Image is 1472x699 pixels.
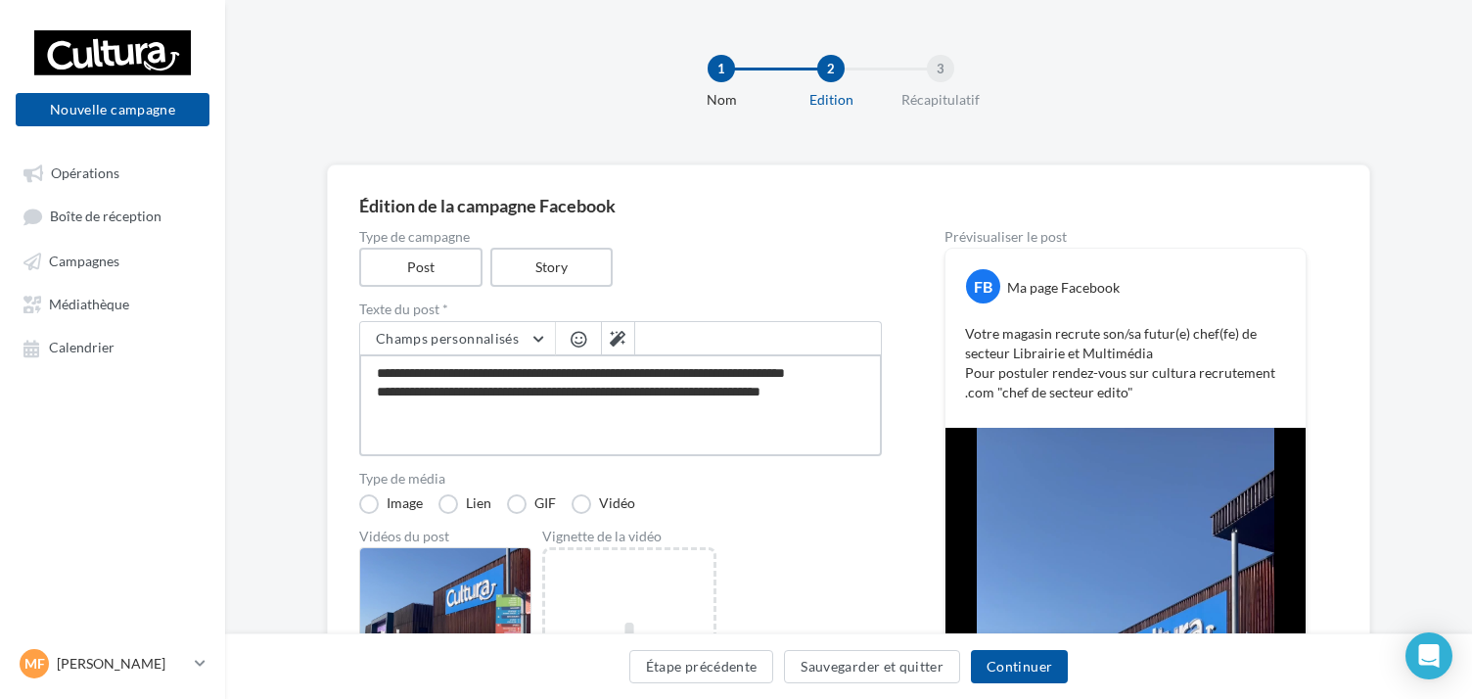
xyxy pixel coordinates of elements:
label: Image [359,494,423,514]
div: Vignette de la vidéo [542,530,716,543]
span: Boîte de réception [50,209,161,225]
label: Vidéo [572,494,635,514]
span: Calendrier [49,340,115,356]
p: Votre magasin recrute son/sa futur(e) chef(fe) de secteur Librairie et Multimédia Pour postuler r... [965,324,1286,402]
label: Type de campagne [359,230,882,244]
div: FB [966,269,1000,303]
span: Opérations [51,164,119,181]
button: Nouvelle campagne [16,93,209,126]
label: Type de média [359,472,882,486]
button: Étape précédente [629,650,774,683]
div: Open Intercom Messenger [1405,632,1452,679]
span: Campagnes [49,253,119,269]
label: Texte du post * [359,303,882,316]
div: Édition de la campagne Facebook [359,197,1338,214]
div: 2 [817,55,845,82]
a: Opérations [12,155,213,190]
label: GIF [507,494,556,514]
div: Ma page Facebook [1007,278,1120,298]
button: Continuer [971,650,1068,683]
a: MF [PERSON_NAME] [16,645,209,682]
a: Campagnes [12,243,213,278]
div: Vidéos du post [359,530,531,543]
span: Champs personnalisés [376,330,519,347]
button: Sauvegarder et quitter [784,650,960,683]
div: Récapitulatif [878,90,1003,110]
div: 3 [927,55,954,82]
div: 1 [708,55,735,82]
span: MF [24,654,45,674]
p: [PERSON_NAME] [57,654,187,674]
a: Calendrier [12,329,213,364]
button: Champs personnalisés [360,322,555,355]
div: Prévisualiser le post [944,230,1307,244]
label: Lien [438,494,491,514]
a: Boîte de réception [12,198,213,234]
div: Nom [659,90,784,110]
label: Post [359,248,483,287]
a: Médiathèque [12,286,213,321]
span: Médiathèque [49,296,129,312]
label: Story [490,248,614,287]
div: Edition [768,90,894,110]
